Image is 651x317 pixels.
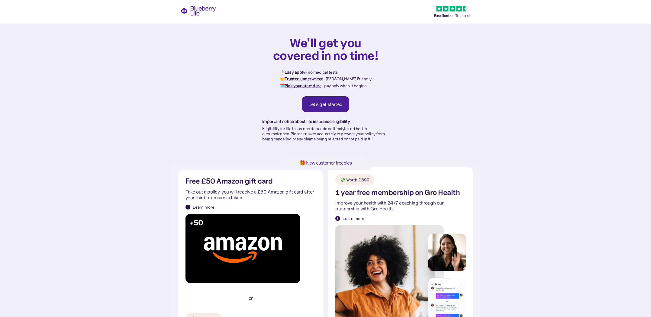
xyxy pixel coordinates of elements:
p: Eligibility for life insurance depends on lifestyle and health circumstances. Please answer accur... [262,126,389,141]
strong: Trusted underwriter [285,76,323,82]
p: Improve your health with 24/7 coaching through our partnership with Gro Health. [335,200,466,212]
div: Let's get started [308,101,343,107]
p: or [249,295,253,301]
div: Learn more [193,204,214,210]
h1: We'll get you covered in no time! [273,36,379,62]
h2: 1 year free membership on Gro Health [335,189,460,197]
a: Learn more [185,204,214,210]
strong: Important notice about life insurance eligibility [262,119,350,124]
p: Take out a policy, you will receive a £50 Amazon gift card after your third premium is taken. [185,189,316,200]
div: 💸 Worth £399 [340,177,369,183]
h1: 🎁 New customer freebies [290,160,361,165]
div: Learn more [343,215,364,221]
strong: Easy apply [285,69,305,75]
a: Learn more [335,215,364,221]
h2: Free £50 Amazon gift card [185,178,273,185]
a: Let's get started [302,96,349,112]
p: ⏱️ - no medical tests 🤝 - [PERSON_NAME] Friendly 🗓️ - pay only when it begins [280,69,372,89]
strong: Pick your start date [285,83,321,88]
